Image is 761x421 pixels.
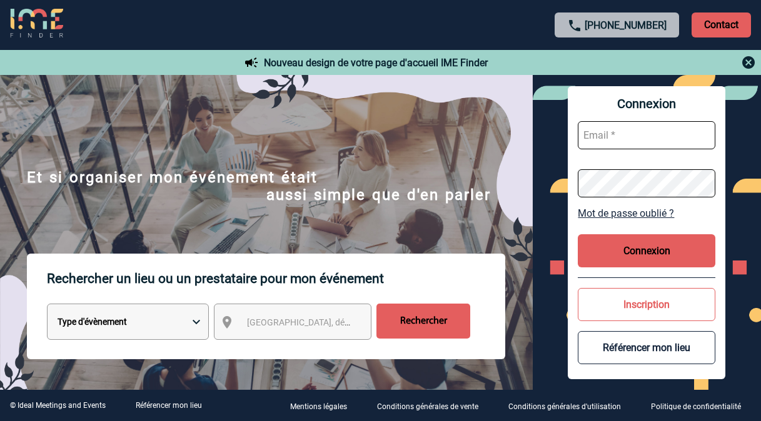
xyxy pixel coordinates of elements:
[498,400,641,412] a: Conditions générales d'utilisation
[376,304,470,339] input: Rechercher
[508,402,621,411] p: Conditions générales d'utilisation
[578,288,715,321] button: Inscription
[10,401,106,410] div: © Ideal Meetings and Events
[567,18,582,33] img: call-24-px.png
[692,12,751,37] p: Contact
[377,402,478,411] p: Conditions générales de vente
[367,400,498,412] a: Conditions générales de vente
[280,400,367,412] a: Mentions légales
[641,400,761,412] a: Politique de confidentialité
[578,234,715,267] button: Connexion
[585,19,667,31] a: [PHONE_NUMBER]
[290,402,347,411] p: Mentions légales
[651,402,741,411] p: Politique de confidentialité
[47,254,505,304] p: Rechercher un lieu ou un prestataire pour mon événement
[578,121,715,149] input: Email *
[578,331,715,364] button: Référencer mon lieu
[578,96,715,111] span: Connexion
[136,401,202,410] a: Référencer mon lieu
[578,207,715,219] a: Mot de passe oublié ?
[247,317,421,327] span: [GEOGRAPHIC_DATA], département, région...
